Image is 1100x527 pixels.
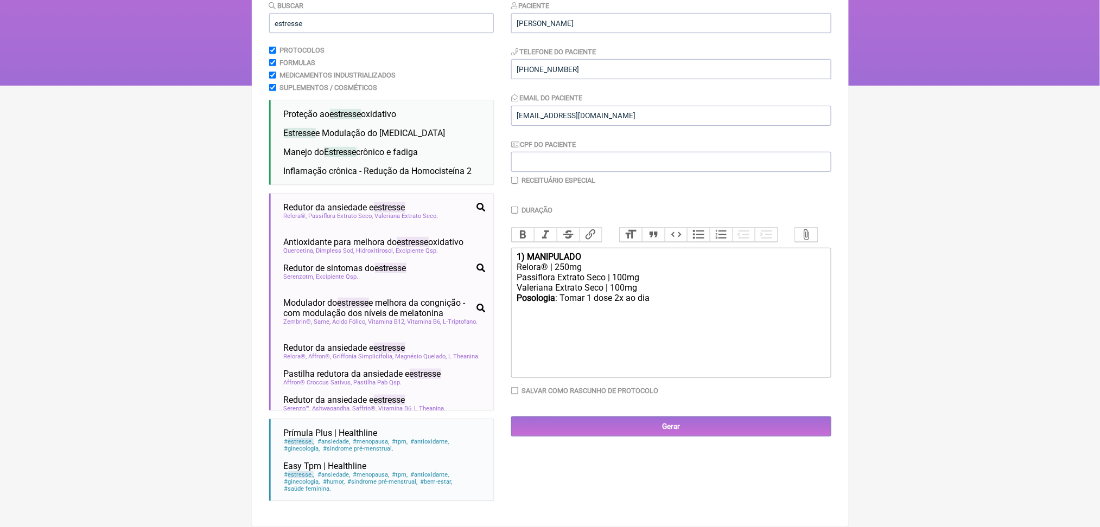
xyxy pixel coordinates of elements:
[316,247,355,254] span: Dimpless Sod
[517,282,825,293] div: Valeriana Extrato Seco | 100mg
[284,166,472,176] span: Inflamação crônica - Redução da Homocisteína 2
[379,405,413,412] span: Vitamina B6
[269,13,494,33] input: exemplo: emagrecimento, ansiedade
[284,428,378,438] span: Prímula Plus | Healthline
[284,369,441,379] span: Pastilha redutora da ansiedade e
[410,438,449,445] span: antioxidante
[284,485,332,492] span: saúde feminina
[687,228,710,242] button: Bullets
[330,109,361,119] span: estresse
[665,228,688,242] button: Code
[374,202,405,213] span: estresse
[309,353,332,360] span: Affron®
[375,213,438,220] span: Valeriana Extrato Seco
[313,405,351,412] span: Ashwagandha
[284,263,406,273] span: Redutor de sintomas do
[284,395,405,405] span: Redutor da ansiedade e
[374,395,405,405] span: estresse
[284,405,311,412] span: Serenzo™
[415,405,446,412] span: L Theanina
[443,318,478,325] span: L-Triptofano
[534,228,557,242] button: Italic
[284,128,316,138] span: Estresse
[269,2,304,10] label: Buscar
[284,273,315,280] span: Serenzotm
[410,471,449,478] span: antioxidante
[357,247,395,254] span: Hidroxitirosol
[733,228,755,242] button: Decrease Level
[368,318,406,325] span: Vitamina B12
[517,252,581,262] strong: 1) MANIPULADO
[325,147,357,157] span: Estresse
[284,379,352,386] span: Affron® Croccus Sativus
[338,298,369,308] span: estresse
[557,228,580,242] button: Strikethrough
[517,272,825,282] div: Passiflora Extrato Seco | 100mg
[396,247,438,254] span: Excipiente Qsp
[410,369,441,379] span: estresse
[374,343,405,353] span: estresse
[397,237,429,247] span: estresse
[522,387,658,395] label: Salvar como rascunho de Protocolo
[284,318,313,325] span: Zembrin®
[396,353,447,360] span: Magnésio Quelado
[284,213,307,220] span: Relora®
[517,293,555,303] strong: Posologia
[511,140,576,149] label: CPF do Paciente
[511,2,550,10] label: Paciente
[408,318,442,325] span: Vitamina B6
[511,416,831,436] input: Gerar
[309,213,373,220] span: Passiflora Extrato Seco
[279,46,325,54] label: Protocolos
[322,445,394,452] span: sindrome pré-menstrual
[288,438,314,445] span: estresse
[316,273,359,280] span: Excipiente Qsp
[522,206,552,214] label: Duração
[391,438,408,445] span: tpm
[284,445,321,452] span: ginecologia
[284,247,315,254] span: Quercetina
[642,228,665,242] button: Quote
[419,478,453,485] span: bem-estar
[517,293,825,314] div: : Tomar 1 dose 2x ao dia ㅤ
[333,318,367,325] span: Acido Fólico
[317,471,351,478] span: ansiedade
[522,176,595,184] label: Receituário Especial
[353,405,377,412] span: Saffrin®
[333,353,394,360] span: Griffonia Simplicifolia
[755,228,778,242] button: Increase Level
[279,83,377,92] label: Suplementos / Cosméticos
[284,298,472,318] span: Modulador do e melhora da congnição - com modulação dos níveis de melatonina
[710,228,733,242] button: Numbers
[512,228,535,242] button: Bold
[314,318,331,325] span: Same
[284,128,446,138] span: e Modulação do [MEDICAL_DATA]
[284,478,321,485] span: ginecologia
[352,438,390,445] span: menopausa
[375,263,406,273] span: estresse
[284,353,307,360] span: Relora®
[284,147,418,157] span: Manejo do crônico e fadiga
[354,379,402,386] span: Pastilha Pab Qsp
[347,478,418,485] span: sindrome pré-menstrual
[322,478,345,485] span: humor
[288,471,314,478] span: estresse
[284,343,405,353] span: Redutor da ansiedade e
[284,237,464,247] span: Antioxidante para melhora do oxidativo
[517,262,825,272] div: Relora® | 250mg
[511,94,583,102] label: Email do Paciente
[284,109,397,119] span: Proteção ao oxidativo
[352,471,390,478] span: menopausa
[620,228,643,242] button: Heading
[279,59,315,67] label: Formulas
[795,228,818,242] button: Attach Files
[279,71,396,79] label: Medicamentos Industrializados
[317,438,351,445] span: ansiedade
[284,461,367,471] span: Easy Tpm | Healthline
[284,202,405,213] span: Redutor da ansiedade e
[511,48,596,56] label: Telefone do Paciente
[580,228,602,242] button: Link
[391,471,408,478] span: tpm
[449,353,480,360] span: L Theanina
